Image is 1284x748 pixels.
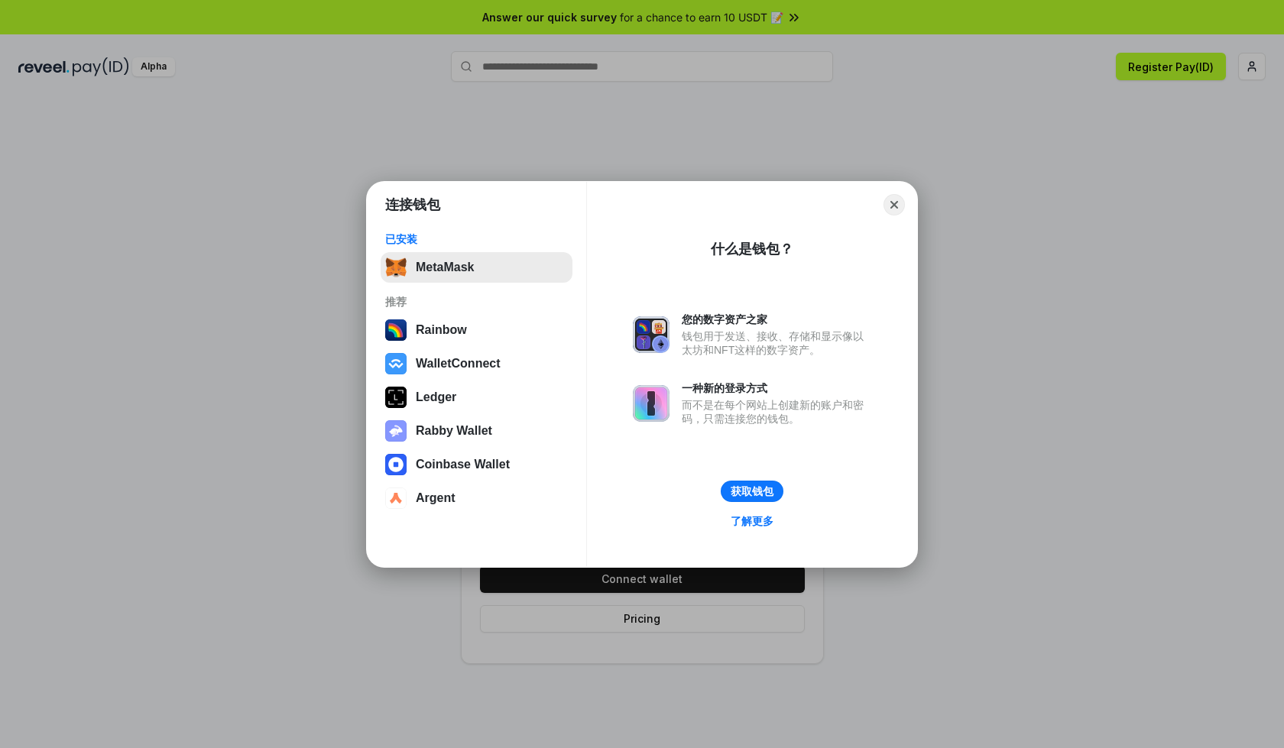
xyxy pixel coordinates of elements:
[385,257,407,278] img: svg+xml,%3Csvg%20fill%3D%22none%22%20height%3D%2233%22%20viewBox%3D%220%200%2035%2033%22%20width%...
[416,424,492,438] div: Rabby Wallet
[884,194,905,215] button: Close
[381,449,572,480] button: Coinbase Wallet
[385,319,407,341] img: svg+xml,%3Csvg%20width%3D%22120%22%20height%3D%22120%22%20viewBox%3D%220%200%20120%20120%22%20fil...
[385,454,407,475] img: svg+xml,%3Csvg%20width%3D%2228%22%20height%3D%2228%22%20viewBox%3D%220%200%2028%2028%22%20fill%3D...
[385,196,440,214] h1: 连接钱包
[416,323,467,337] div: Rainbow
[385,387,407,408] img: svg+xml,%3Csvg%20xmlns%3D%22http%3A%2F%2Fwww.w3.org%2F2000%2Fsvg%22%20width%3D%2228%22%20height%3...
[381,382,572,413] button: Ledger
[385,353,407,374] img: svg+xml,%3Csvg%20width%3D%2228%22%20height%3D%2228%22%20viewBox%3D%220%200%2028%2028%22%20fill%3D...
[711,240,793,258] div: 什么是钱包？
[416,390,456,404] div: Ledger
[416,458,510,471] div: Coinbase Wallet
[381,315,572,345] button: Rainbow
[721,511,783,531] a: 了解更多
[633,385,670,422] img: svg+xml,%3Csvg%20xmlns%3D%22http%3A%2F%2Fwww.w3.org%2F2000%2Fsvg%22%20fill%3D%22none%22%20viewBox...
[682,312,871,326] div: 您的数字资产之家
[633,316,670,353] img: svg+xml,%3Csvg%20xmlns%3D%22http%3A%2F%2Fwww.w3.org%2F2000%2Fsvg%22%20fill%3D%22none%22%20viewBox...
[381,483,572,513] button: Argent
[385,420,407,442] img: svg+xml,%3Csvg%20xmlns%3D%22http%3A%2F%2Fwww.w3.org%2F2000%2Fsvg%22%20fill%3D%22none%22%20viewBox...
[416,261,474,274] div: MetaMask
[721,481,783,502] button: 获取钱包
[381,252,572,283] button: MetaMask
[682,381,871,395] div: 一种新的登录方式
[682,329,871,357] div: 钱包用于发送、接收、存储和显示像以太坊和NFT这样的数字资产。
[385,295,568,309] div: 推荐
[381,416,572,446] button: Rabby Wallet
[682,398,871,426] div: 而不是在每个网站上创建新的账户和密码，只需连接您的钱包。
[385,232,568,246] div: 已安装
[416,491,456,505] div: Argent
[385,487,407,509] img: svg+xml,%3Csvg%20width%3D%2228%22%20height%3D%2228%22%20viewBox%3D%220%200%2028%2028%22%20fill%3D...
[731,484,773,498] div: 获取钱包
[731,514,773,528] div: 了解更多
[416,357,501,371] div: WalletConnect
[381,348,572,379] button: WalletConnect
